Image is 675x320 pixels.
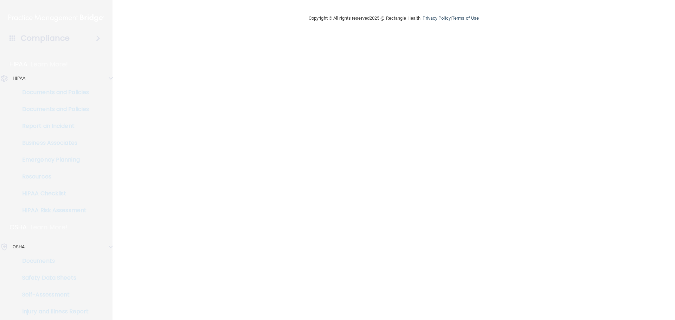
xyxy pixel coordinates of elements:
p: Documents and Policies [5,106,101,113]
p: Safety Data Sheets [5,274,101,281]
a: Terms of Use [452,15,479,21]
div: Copyright © All rights reserved 2025 @ Rectangle Health | | [265,7,522,30]
img: PMB logo [8,11,104,25]
p: Documents and Policies [5,89,101,96]
a: Privacy Policy [423,15,450,21]
p: Injury and Illness Report [5,308,101,315]
p: Resources [5,173,101,180]
p: OSHA [9,223,27,231]
p: HIPAA [13,74,26,83]
p: HIPAA Checklist [5,190,101,197]
p: OSHA [13,243,25,251]
p: Emergency Planning [5,156,101,163]
h4: Compliance [21,33,70,43]
p: Business Associates [5,139,101,146]
p: HIPAA [9,60,27,68]
p: Documents [5,257,101,265]
p: Report an Incident [5,123,101,130]
p: Self-Assessment [5,291,101,298]
p: Learn More! [31,223,68,231]
p: Learn More! [31,60,68,68]
p: HIPAA Risk Assessment [5,207,101,214]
